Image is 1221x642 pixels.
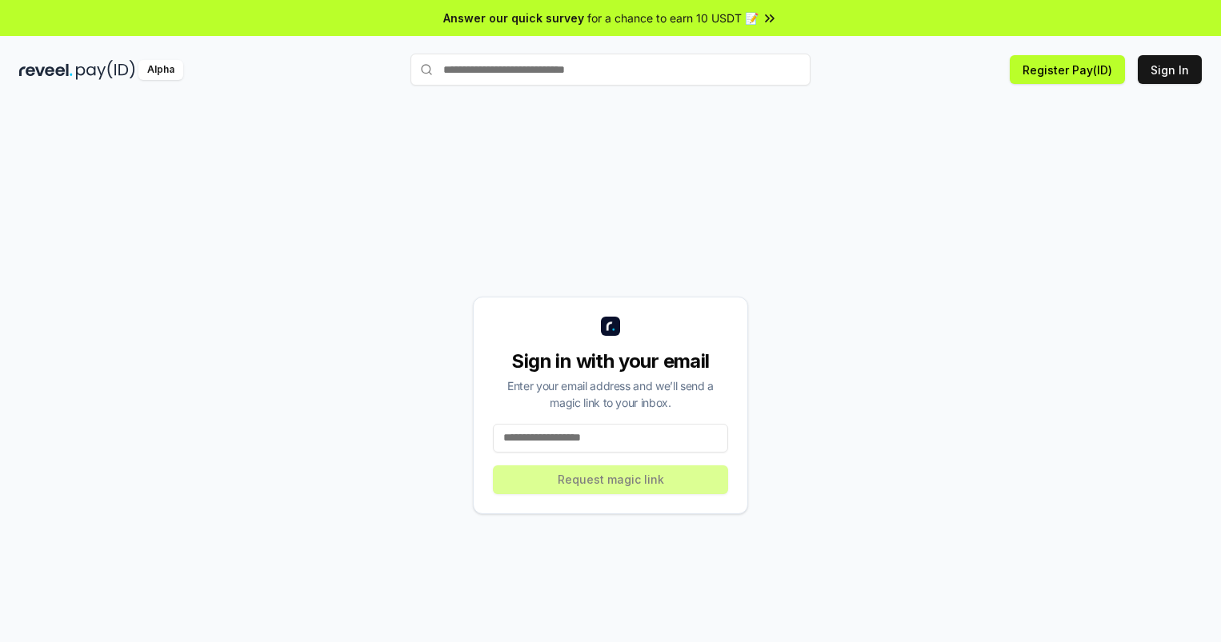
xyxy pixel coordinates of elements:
img: pay_id [76,60,135,80]
button: Register Pay(ID) [1010,55,1125,84]
span: Answer our quick survey [443,10,584,26]
div: Alpha [138,60,183,80]
div: Sign in with your email [493,349,728,374]
img: reveel_dark [19,60,73,80]
span: for a chance to earn 10 USDT 📝 [587,10,759,26]
div: Enter your email address and we’ll send a magic link to your inbox. [493,377,728,411]
button: Sign In [1138,55,1202,84]
img: logo_small [601,317,620,336]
